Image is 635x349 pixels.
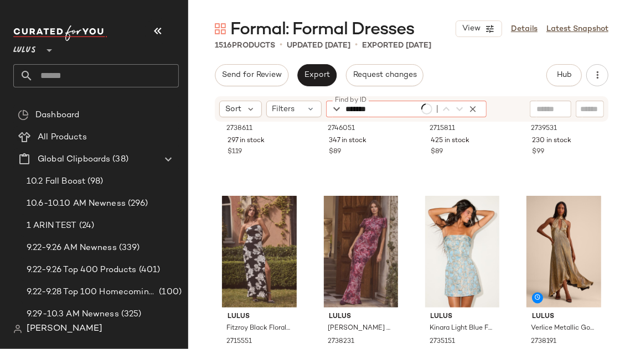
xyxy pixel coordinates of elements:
[362,40,431,51] p: Exported [DATE]
[431,312,494,322] span: Lulus
[228,136,265,146] span: 297 in stock
[219,196,300,308] img: 13198986_2715551.jpg
[329,312,393,322] span: Lulus
[157,286,182,299] span: (100)
[27,220,77,232] span: 1 ARIN TEST
[531,324,595,334] span: Verlice Metallic Gold Plisse Pleated Cutout Maxi Dress
[328,124,355,134] span: 2746051
[117,242,140,254] span: (339)
[353,71,417,80] span: Request changes
[35,109,79,122] span: Dashboard
[228,147,242,157] span: $119
[137,264,161,277] span: (401)
[422,196,503,308] img: 2735151_01_hero_2025-09-12.jpg
[13,38,36,58] span: Lulus
[27,308,119,321] span: 9.29-10.3 AM Newness
[77,220,95,232] span: (24)
[280,39,282,52] span: •
[532,312,596,322] span: Lulus
[126,197,148,210] span: (296)
[297,64,337,86] button: Export
[272,103,295,115] span: Filters
[511,23,538,35] a: Details
[221,71,282,80] span: Send for Review
[215,23,226,34] img: svg%3e
[110,153,128,166] span: (38)
[329,136,366,146] span: 347 in stock
[328,337,354,347] span: 2738231
[225,103,241,115] span: Sort
[13,25,107,41] img: cfy_white_logo.C9jOOHJF.svg
[546,23,608,35] a: Latest Snapshot
[85,175,104,188] span: (98)
[27,322,102,336] span: [PERSON_NAME]
[531,124,557,134] span: 2739531
[546,64,582,86] button: Hub
[226,124,252,134] span: 2738611
[27,264,137,277] span: 9.22-9.26 Top 400 Products
[226,324,290,334] span: Fitzroy Black Floral Textured Strapless Maxi Dress
[346,64,424,86] button: Request changes
[228,312,291,322] span: Lulus
[532,147,544,157] span: $99
[431,136,469,146] span: 425 in stock
[304,71,330,80] span: Export
[456,20,502,37] button: View
[119,308,142,321] span: (325)
[27,175,85,188] span: 10.2 Fall Boost
[329,147,341,157] span: $89
[287,40,350,51] p: updated [DATE]
[226,337,252,347] span: 2715551
[531,337,556,347] span: 2738191
[215,64,288,86] button: Send for Review
[27,197,126,210] span: 10.6-10.10 AM Newness
[462,24,481,33] span: View
[27,286,157,299] span: 9.22-9.28 Top 100 Homecoming Dresses
[430,124,455,134] span: 2715811
[532,136,571,146] span: 230 in stock
[430,324,493,334] span: Kinara Light Blue Floral Jacquard Strapless Mini Dress
[38,131,87,144] span: All Products
[320,196,401,308] img: 13199066_2738231.jpg
[38,153,110,166] span: Global Clipboards
[215,41,232,50] span: 1516
[13,325,22,334] img: svg%3e
[430,337,455,347] span: 2735151
[328,324,391,334] span: [PERSON_NAME] Mauve Multi Floral Backless Maxi Dress
[27,242,117,254] span: 9.22-9.26 AM Newness
[431,147,443,157] span: $89
[215,40,275,51] div: Products
[523,196,605,308] img: 2738191_02_front_2025-09-30.jpg
[556,71,572,80] span: Hub
[355,39,358,52] span: •
[230,19,414,41] span: Formal: Formal Dresses
[18,110,29,121] img: svg%3e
